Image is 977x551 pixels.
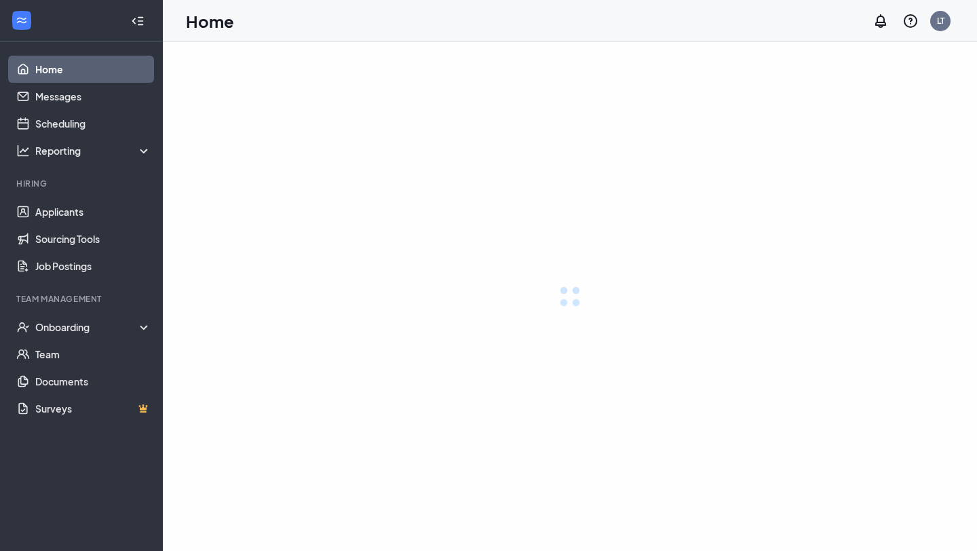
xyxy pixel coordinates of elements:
div: Hiring [16,178,149,189]
a: Documents [35,368,151,395]
svg: Notifications [873,13,889,29]
div: Onboarding [35,320,152,334]
a: Scheduling [35,110,151,137]
a: SurveysCrown [35,395,151,422]
svg: Analysis [16,144,30,157]
svg: Collapse [131,14,145,28]
svg: UserCheck [16,320,30,334]
svg: QuestionInfo [902,13,919,29]
a: Team [35,341,151,368]
a: Messages [35,83,151,110]
div: Team Management [16,293,149,305]
a: Sourcing Tools [35,225,151,252]
h1: Home [186,9,234,33]
a: Applicants [35,198,151,225]
svg: WorkstreamLogo [15,14,28,27]
div: LT [937,15,944,26]
a: Job Postings [35,252,151,280]
a: Home [35,56,151,83]
div: Reporting [35,144,152,157]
